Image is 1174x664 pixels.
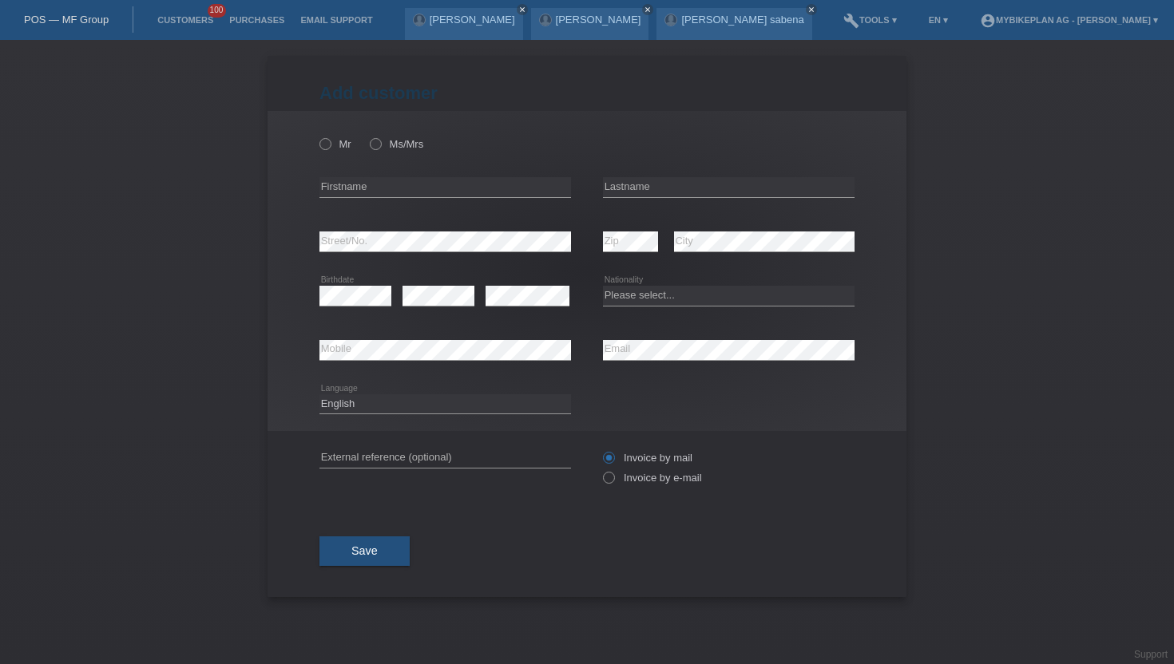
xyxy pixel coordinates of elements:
input: Ms/Mrs [370,138,380,148]
a: [PERSON_NAME] [430,14,515,26]
a: EN ▾ [921,15,956,25]
a: POS — MF Group [24,14,109,26]
label: Invoice by mail [603,452,692,464]
h1: Add customer [319,83,855,103]
a: close [642,4,653,15]
i: build [843,13,859,29]
span: 100 [208,4,227,18]
label: Ms/Mrs [370,138,423,150]
a: account_circleMybikeplan AG - [PERSON_NAME] ▾ [972,15,1166,25]
span: Save [351,544,378,557]
a: Purchases [221,15,292,25]
a: buildTools ▾ [835,15,905,25]
i: close [807,6,815,14]
i: account_circle [980,13,996,29]
a: close [806,4,817,15]
a: Customers [149,15,221,25]
button: Save [319,536,410,567]
input: Invoice by mail [603,452,613,472]
a: close [517,4,528,15]
a: Email Support [292,15,380,25]
i: close [518,6,526,14]
label: Invoice by e-mail [603,472,702,484]
a: [PERSON_NAME] [556,14,641,26]
a: [PERSON_NAME] sabena [681,14,803,26]
i: close [644,6,652,14]
input: Invoice by e-mail [603,472,613,492]
a: Support [1134,649,1168,660]
input: Mr [319,138,330,148]
label: Mr [319,138,351,150]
